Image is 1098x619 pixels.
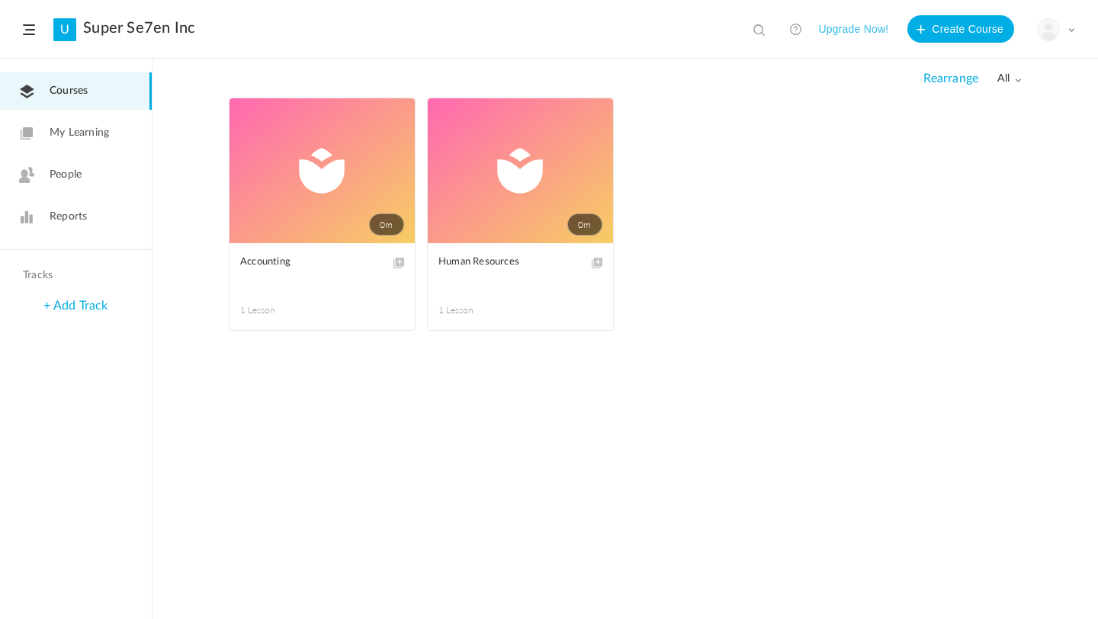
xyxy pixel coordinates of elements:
[438,254,602,288] a: Human Resources
[997,72,1022,85] span: all
[50,167,82,183] span: People
[369,213,404,236] span: 0m
[438,303,521,317] span: 1 Lesson
[83,19,195,37] a: Super Se7en Inc
[240,254,404,288] a: Accounting
[428,98,613,243] a: 0m
[230,98,415,243] a: 0m
[23,269,125,282] h4: Tracks
[240,303,323,317] span: 1 Lesson
[50,83,88,99] span: Courses
[567,213,602,236] span: 0m
[50,209,87,225] span: Reports
[50,125,109,141] span: My Learning
[818,15,888,43] button: Upgrade Now!
[43,300,108,312] a: + Add Track
[1038,19,1059,40] img: user-image.png
[240,254,381,271] span: Accounting
[907,15,1014,43] button: Create Course
[438,254,579,271] span: Human Resources
[53,18,76,41] a: U
[923,72,978,86] span: Rearrange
